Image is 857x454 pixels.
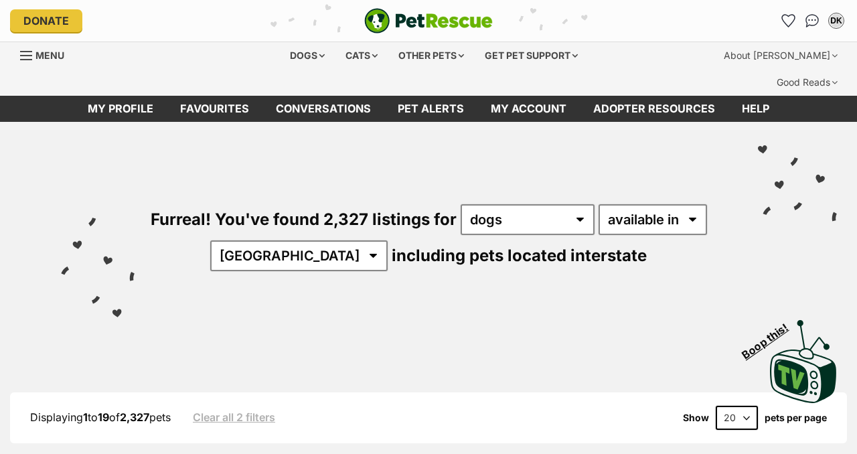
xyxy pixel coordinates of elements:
a: PetRescue [364,8,493,33]
div: DK [830,14,843,27]
a: Boop this! [770,308,837,406]
strong: 1 [83,410,88,424]
span: Menu [35,50,64,61]
a: Menu [20,42,74,66]
div: Get pet support [475,42,587,69]
img: logo-e224e6f780fb5917bec1dbf3a21bbac754714ae5b6737aabdf751b685950b380.svg [364,8,493,33]
div: Other pets [389,42,473,69]
a: Help [728,96,783,122]
strong: 2,327 [120,410,149,424]
a: Adopter resources [580,96,728,122]
span: Boop this! [740,313,801,361]
span: Displaying to of pets [30,410,171,424]
a: Favourites [167,96,262,122]
span: Furreal! You've found 2,327 listings for [151,210,457,229]
a: Pet alerts [384,96,477,122]
label: pets per page [765,412,827,423]
strong: 19 [98,410,109,424]
button: My account [826,10,847,31]
img: PetRescue TV logo [770,320,837,403]
ul: Account quick links [777,10,847,31]
a: Favourites [777,10,799,31]
a: My account [477,96,580,122]
a: Donate [10,9,82,32]
div: Good Reads [767,69,847,96]
div: Dogs [281,42,334,69]
div: About [PERSON_NAME] [714,42,847,69]
a: My profile [74,96,167,122]
a: conversations [262,96,384,122]
a: Clear all 2 filters [193,411,275,423]
img: chat-41dd97257d64d25036548639549fe6c8038ab92f7586957e7f3b1b290dea8141.svg [805,14,820,27]
span: including pets located interstate [392,246,647,265]
a: Conversations [801,10,823,31]
span: Show [683,412,709,423]
div: Cats [336,42,387,69]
